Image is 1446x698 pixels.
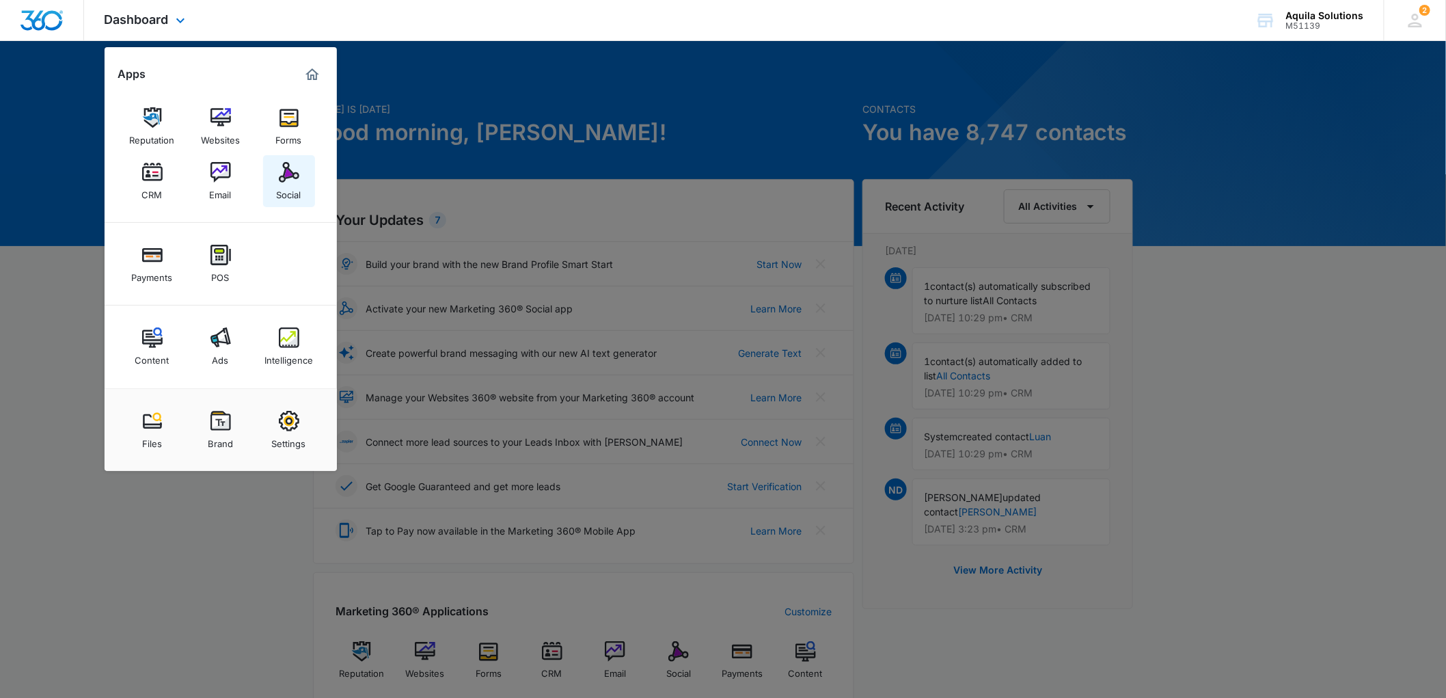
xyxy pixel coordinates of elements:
[126,155,178,207] a: CRM
[142,431,162,449] div: Files
[195,100,247,152] a: Websites
[277,183,301,200] div: Social
[212,265,230,283] div: POS
[272,431,306,449] div: Settings
[263,321,315,373] a: Intelligence
[1286,10,1364,21] div: account name
[195,404,247,456] a: Brand
[263,155,315,207] a: Social
[263,100,315,152] a: Forms
[142,183,163,200] div: CRM
[126,238,178,290] a: Payments
[105,12,169,27] span: Dashboard
[264,348,313,366] div: Intelligence
[1286,21,1364,31] div: account id
[213,348,229,366] div: Ads
[135,348,169,366] div: Content
[126,321,178,373] a: Content
[132,265,173,283] div: Payments
[210,183,232,200] div: Email
[195,155,247,207] a: Email
[118,68,146,81] h2: Apps
[263,404,315,456] a: Settings
[195,238,247,290] a: POS
[130,128,175,146] div: Reputation
[201,128,240,146] div: Websites
[208,431,233,449] div: Brand
[126,100,178,152] a: Reputation
[276,128,302,146] div: Forms
[1419,5,1430,16] span: 2
[1419,5,1430,16] div: notifications count
[301,64,323,85] a: Marketing 360® Dashboard
[195,321,247,373] a: Ads
[126,404,178,456] a: Files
